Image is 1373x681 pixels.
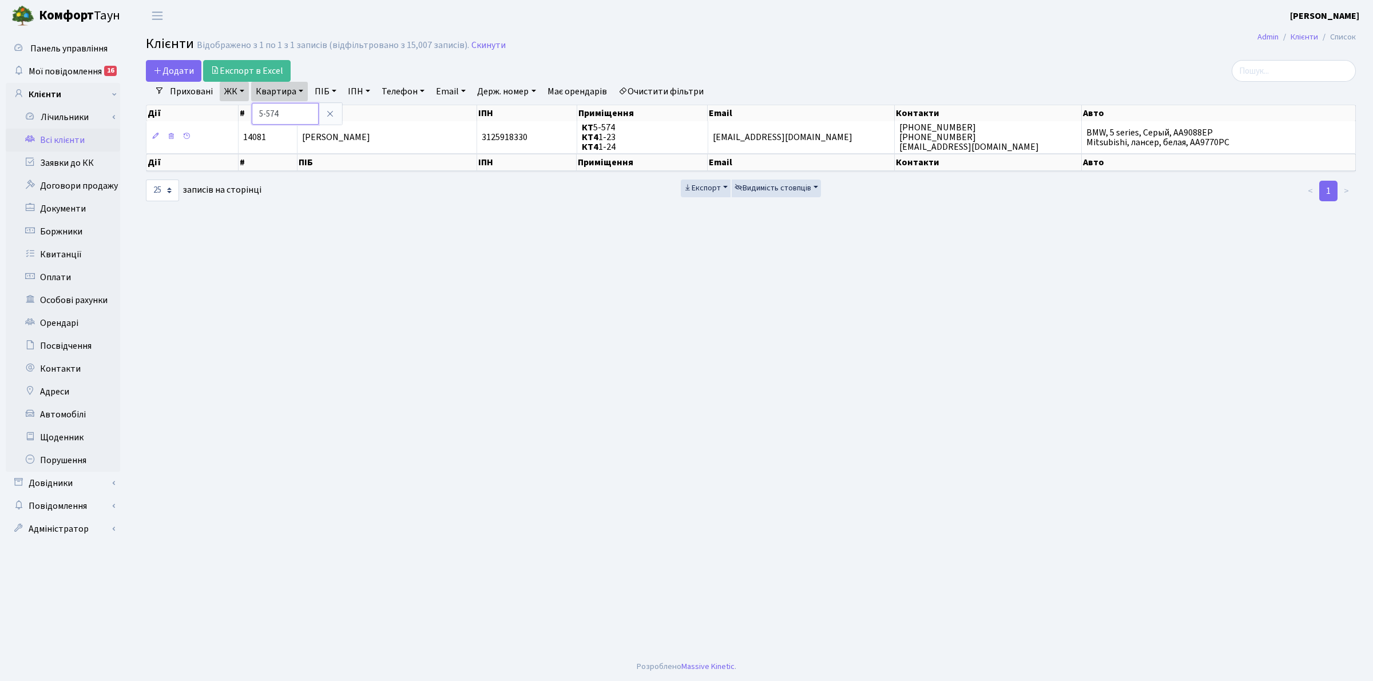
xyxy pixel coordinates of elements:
a: Клієнти [1291,31,1318,43]
th: ПІБ [297,105,477,121]
a: Має орендарів [543,82,612,101]
a: Панель управління [6,37,120,60]
button: Експорт [681,180,731,197]
nav: breadcrumb [1240,25,1373,49]
span: [PHONE_NUMBER] [PHONE_NUMBER] [EMAIL_ADDRESS][DOMAIN_NAME] [899,121,1039,153]
a: Email [431,82,470,101]
select: записів на сторінці [146,180,179,201]
th: Авто [1082,105,1356,121]
b: КТ [582,121,593,134]
th: Дії [146,105,239,121]
a: Всі клієнти [6,129,120,152]
div: Відображено з 1 по 1 з 1 записів (відфільтровано з 15,007 записів). [197,40,469,51]
a: ІПН [343,82,375,101]
input: Пошук... [1232,60,1356,82]
b: [PERSON_NAME] [1290,10,1359,22]
a: Адміністратор [6,517,120,540]
th: ІПН [477,105,577,121]
a: Щоденник [6,426,120,449]
img: logo.png [11,5,34,27]
b: КТ4 [582,131,598,144]
th: Контакти [895,154,1082,171]
th: Email [708,105,895,121]
th: Контакти [895,105,1082,121]
a: Квитанції [6,243,120,266]
a: Приховані [165,82,217,101]
span: Мої повідомлення [29,65,102,78]
button: Видимість стовпців [732,180,821,197]
a: Телефон [377,82,429,101]
a: Договори продажу [6,174,120,197]
a: Держ. номер [473,82,540,101]
span: BMW, 5 series, Серый, АА9088EP Mitsubishi, лансер, белая, АА9770РС [1086,126,1229,149]
a: Адреси [6,380,120,403]
a: Порушення [6,449,120,472]
span: 5-574 1-23 1-24 [582,121,616,153]
th: Приміщення [577,105,708,121]
a: Контакти [6,357,120,380]
a: Оплати [6,266,120,289]
a: Документи [6,197,120,220]
th: Авто [1082,154,1356,171]
a: Повідомлення [6,495,120,517]
b: КТ4 [582,141,598,154]
a: Посвідчення [6,334,120,357]
a: Очистити фільтри [614,82,708,101]
span: [EMAIL_ADDRESS][DOMAIN_NAME] [713,131,852,144]
th: Дії [146,154,239,171]
a: Орендарі [6,312,120,334]
a: Квартира [251,82,308,101]
a: Довідники [6,472,120,495]
span: Панель управління [30,42,108,55]
span: Додати [153,65,194,77]
li: Список [1318,31,1356,43]
th: ІПН [477,154,577,171]
span: Таун [39,6,120,26]
span: [PERSON_NAME] [302,131,370,144]
a: Massive Kinetic [681,660,735,672]
div: 16 [104,66,117,76]
a: Заявки до КК [6,152,120,174]
span: Видимість стовпців [735,182,811,194]
a: Лічильники [13,106,120,129]
a: Клієнти [6,83,120,106]
a: ПІБ [310,82,341,101]
a: Автомобілі [6,403,120,426]
a: [PERSON_NAME] [1290,9,1359,23]
a: Додати [146,60,201,82]
th: Приміщення [577,154,708,171]
label: записів на сторінці [146,180,261,201]
th: # [239,105,297,121]
span: 3125918330 [482,131,527,144]
th: Email [708,154,895,171]
a: Мої повідомлення16 [6,60,120,83]
span: 14081 [243,131,266,144]
div: Розроблено . [637,660,736,673]
a: Експорт в Excel [203,60,291,82]
a: Особові рахунки [6,289,120,312]
a: Скинути [471,40,506,51]
span: Експорт [684,182,721,194]
a: ЖК [220,82,249,101]
button: Переключити навігацію [143,6,172,25]
a: 1 [1319,181,1338,201]
th: ПІБ [297,154,477,171]
th: # [239,154,297,171]
span: Клієнти [146,34,194,54]
a: Admin [1257,31,1279,43]
b: Комфорт [39,6,94,25]
a: Боржники [6,220,120,243]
